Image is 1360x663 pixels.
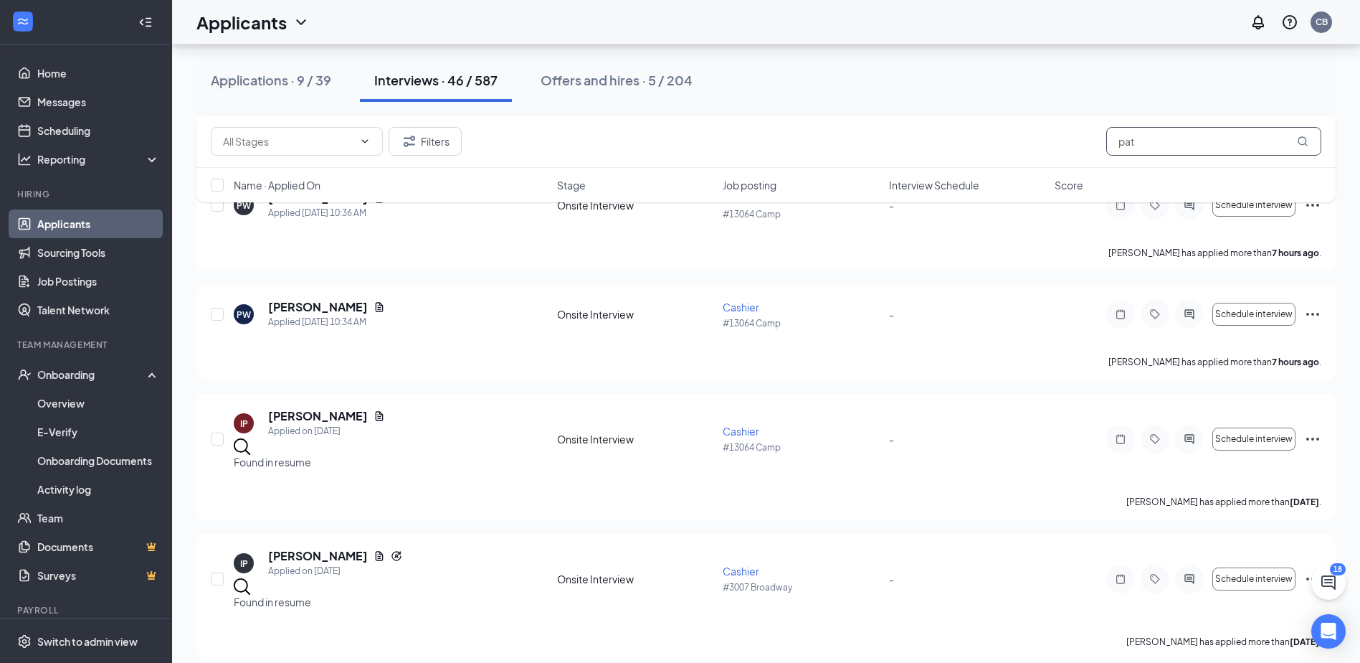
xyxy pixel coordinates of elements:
a: Scheduling [37,116,160,145]
svg: Tag [1146,573,1164,585]
p: [PERSON_NAME] has applied more than . [1108,247,1321,259]
span: Score [1055,178,1083,192]
p: [PERSON_NAME] has applied more than . [1108,356,1321,368]
a: Job Postings [37,267,160,296]
h5: [PERSON_NAME] [268,408,368,424]
a: Talent Network [37,296,160,324]
svg: Settings [17,634,32,649]
div: CB [1316,16,1328,28]
span: Schedule interview [1215,574,1293,584]
div: Payroll [17,604,157,616]
svg: Ellipses [1304,306,1321,323]
svg: ActiveChat [1181,309,1198,320]
div: Applied on [DATE] [268,424,385,438]
svg: Note [1112,573,1129,585]
div: Applied [DATE] 10:34 AM [268,315,385,329]
div: IP [240,558,248,570]
a: Team [37,504,160,532]
span: Job posting [723,178,776,192]
b: [DATE] [1290,497,1319,507]
div: Found in resume [234,595,548,609]
img: search.bf7aa3482b7795d4f01b.svg [234,438,250,455]
a: SurveysCrown [37,561,160,590]
svg: Document [374,410,385,422]
div: Hiring [17,188,157,200]
div: Team Management [17,339,157,351]
p: [PERSON_NAME] has applied more than . [1126,496,1321,508]
b: 7 hours ago [1272,357,1319,367]
div: Onsite Interview [557,432,714,446]
a: Onboarding Documents [37,446,160,475]
div: Applications · 9 / 39 [211,71,331,89]
a: Applicants [37,210,160,238]
span: Schedule interview [1215,309,1293,319]
b: 7 hours ago [1272,248,1319,258]
h5: [PERSON_NAME] [268,299,368,315]
svg: Tag [1146,309,1164,320]
span: Schedule interview [1215,434,1293,444]
div: Interviews · 46 / 587 [374,71,498,89]
svg: ChevronDown [359,136,371,147]
input: Search in interviews [1106,127,1321,156]
svg: Document [374,550,385,562]
img: search.bf7aa3482b7795d4f01b.svg [234,578,250,595]
svg: MagnifyingGlass [1297,136,1308,147]
span: Stage [557,178,586,192]
p: #13064 Camp [723,317,880,329]
p: [PERSON_NAME] has applied more than . [1126,636,1321,648]
div: Applied on [DATE] [268,564,402,578]
a: Overview [37,389,160,418]
span: - [889,308,894,321]
div: Offers and hires · 5 / 204 [541,71,693,89]
svg: Analysis [17,152,32,166]
svg: QuestionInfo [1281,14,1298,31]
div: IP [240,418,248,430]
div: Found in resume [234,455,548,469]
span: Interview Schedule [889,178,979,192]
a: Messages [37,88,160,116]
a: Sourcing Tools [37,238,160,267]
svg: UserCheck [17,367,32,382]
svg: ChatActive [1320,574,1337,591]
h1: Applicants [196,10,287,34]
svg: ActiveChat [1181,433,1198,445]
svg: Notifications [1250,14,1267,31]
button: Schedule interview [1212,428,1295,451]
div: Switch to admin view [37,634,138,649]
div: Onboarding [37,367,148,382]
svg: ActiveChat [1181,573,1198,585]
div: Onsite Interview [557,572,714,586]
svg: Ellipses [1304,431,1321,448]
svg: Reapply [391,550,402,562]
button: Schedule interview [1212,303,1295,326]
button: Filter Filters [389,127,462,156]
svg: Document [374,301,385,313]
p: #13064 Camp [723,441,880,453]
div: 18 [1330,563,1346,575]
svg: Ellipses [1304,570,1321,588]
div: Open Intercom Messenger [1311,614,1346,649]
a: E-Verify [37,418,160,446]
span: Cashier [723,301,759,314]
svg: WorkstreamLogo [16,14,30,29]
svg: Tag [1146,433,1164,445]
span: Name · Applied On [234,178,320,192]
span: Cashier [723,565,759,578]
b: [DATE] [1290,636,1319,647]
button: ChatActive [1311,565,1346,600]
div: Reporting [37,152,161,166]
svg: Note [1112,433,1129,445]
a: Activity log [37,475,160,504]
input: All Stages [223,133,353,149]
p: #3007 Broadway [723,581,880,593]
button: Schedule interview [1212,568,1295,591]
svg: ChevronDown [293,14,310,31]
span: - [889,573,894,586]
svg: Filter [401,133,418,150]
span: - [889,433,894,446]
svg: Collapse [138,15,153,29]
h5: [PERSON_NAME] [268,548,368,564]
span: Cashier [723,425,759,438]
svg: Note [1112,309,1129,320]
a: DocumentsCrown [37,532,160,561]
